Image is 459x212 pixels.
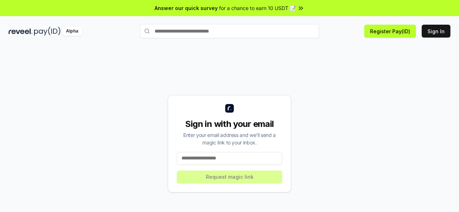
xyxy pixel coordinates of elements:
div: Enter your email address and we’ll send a magic link to your inbox. [177,131,282,146]
div: Alpha [62,27,82,36]
span: Answer our quick survey [155,4,218,12]
div: Sign in with your email [177,118,282,130]
img: reveel_dark [9,27,33,36]
span: for a chance to earn 10 USDT 📝 [219,4,296,12]
button: Register Pay(ID) [364,25,416,38]
img: logo_small [225,104,234,113]
button: Sign In [422,25,450,38]
img: pay_id [34,27,61,36]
